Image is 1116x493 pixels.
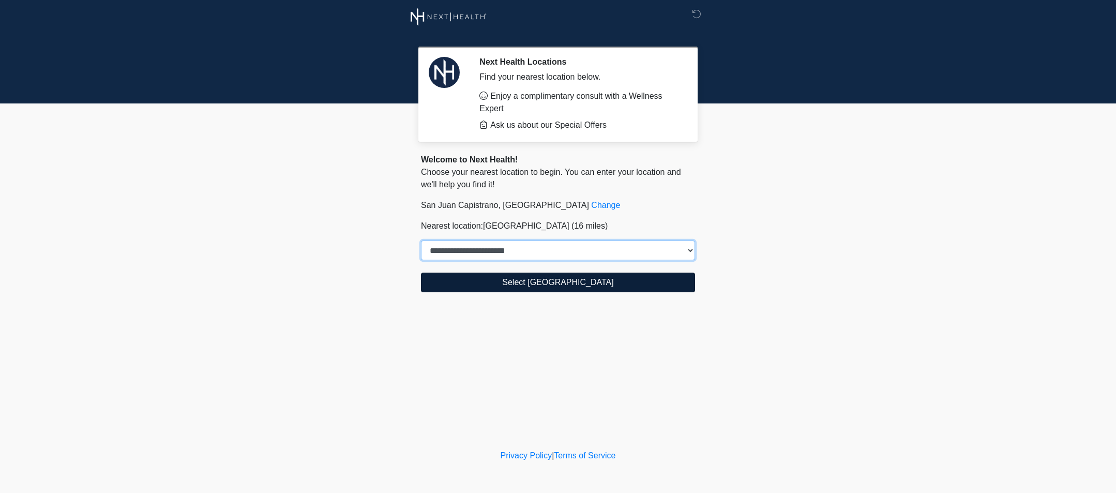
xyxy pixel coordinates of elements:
a: Change [591,201,620,210]
div: Find your nearest location below. [479,71,680,83]
span: Choose your nearest location to begin. You can enter your location and we'll help you find it! [421,168,681,189]
h2: Next Health Locations [479,57,680,67]
img: Next Health Wellness Logo [411,8,487,26]
img: Agent Avatar [429,57,460,88]
a: Privacy Policy [501,451,552,460]
a: | [552,451,554,460]
div: Welcome to Next Health! [421,154,695,166]
p: Nearest location: [421,220,695,232]
span: [GEOGRAPHIC_DATA] [483,221,569,230]
span: (16 miles) [571,221,608,230]
li: Enjoy a complimentary consult with a Wellness Expert [479,90,680,115]
span: San Juan Capistrano, [GEOGRAPHIC_DATA] [421,201,589,210]
a: Terms of Service [554,451,615,460]
button: Select [GEOGRAPHIC_DATA] [421,273,695,292]
li: Ask us about our Special Offers [479,119,680,131]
